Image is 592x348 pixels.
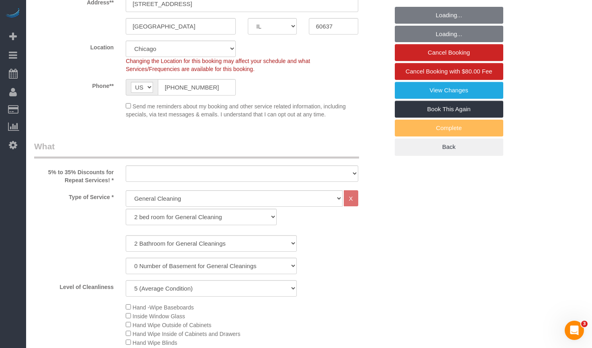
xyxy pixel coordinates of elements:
[5,8,21,19] img: Automaid Logo
[395,63,503,80] a: Cancel Booking with $80.00 Fee
[28,41,120,51] label: Location
[126,103,346,118] span: Send me reminders about my booking and other service related information, including specials, via...
[395,44,503,61] a: Cancel Booking
[34,140,359,159] legend: What
[309,18,358,35] input: Zip Code**
[581,321,588,327] span: 3
[133,304,194,311] span: Hand -Wipe Baseboards
[133,331,240,337] span: Hand Wipe Inside of Cabinets and Drawers
[28,280,120,291] label: Level of Cleanliness
[406,68,492,75] span: Cancel Booking with $80.00 Fee
[565,321,584,340] iframe: Intercom live chat
[126,58,310,72] span: Changing the Location for this booking may affect your schedule and what Services/Frequencies are...
[133,340,177,346] span: Hand Wipe Blinds
[395,138,503,155] a: Back
[133,322,211,328] span: Hand Wipe Outside of Cabinets
[28,165,120,184] label: 5% to 35% Discounts for Repeat Services! *
[395,101,503,118] a: Book This Again
[395,82,503,99] a: View Changes
[28,190,120,201] label: Type of Service *
[133,313,185,320] span: Inside Window Glass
